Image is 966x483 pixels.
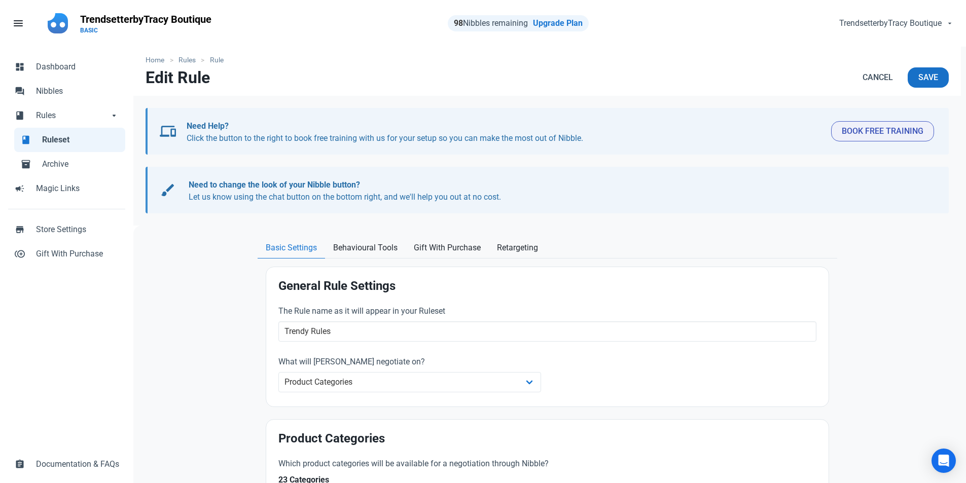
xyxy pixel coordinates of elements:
a: Upgrade Plan [533,18,583,28]
h2: General Rule Settings [278,279,816,293]
span: campaign [15,182,25,193]
span: Basic Settings [266,242,317,254]
span: Behavioural Tools [333,242,398,254]
div: Open Intercom Messenger [932,449,956,473]
a: campaignMagic Links [8,176,125,201]
button: Save [908,67,949,88]
span: inventory_2 [21,158,31,168]
span: Ruleset [42,134,119,146]
span: book [21,134,31,144]
label: The Rule name as it will appear in your Ruleset [278,305,816,317]
span: Nibbles remaining [454,18,528,28]
span: Documentation & FAQs [36,458,119,470]
h1: Edit Rule [146,68,210,87]
a: assignmentDocumentation & FAQs [8,452,125,476]
span: control_point_duplicate [15,248,25,258]
a: TrendsetterbyTracy BoutiqueBASIC [74,8,218,39]
span: TrendsetterbyTracy Boutique [839,17,942,29]
span: Save [918,71,938,84]
span: Store Settings [36,224,119,236]
a: Home [146,55,169,65]
span: Nibbles [36,85,119,97]
a: bookRulesarrow_drop_down [8,103,125,128]
p: BASIC [80,26,211,34]
nav: breadcrumbs [133,47,961,67]
span: forum [15,85,25,95]
a: Cancel [852,67,904,88]
span: devices [160,123,176,139]
button: Book Free Training [831,121,934,141]
span: Magic Links [36,182,119,195]
a: control_point_duplicateGift With Purchase [8,242,125,266]
b: Need Help? [187,121,229,131]
label: What will [PERSON_NAME] negotiate on? [278,356,542,368]
a: storeStore Settings [8,217,125,242]
p: Click the button to the right to book free training with us for your setup so you can make the mo... [187,120,823,144]
h2: Product Categories [278,432,816,445]
a: bookRuleset [14,128,125,152]
span: Gift With Purchase [414,242,481,254]
b: Need to change the look of your Nibble button? [189,180,360,190]
span: store [15,224,25,234]
button: TrendsetterbyTracy Boutique [831,13,960,33]
span: book [15,109,25,120]
span: assignment [15,458,25,468]
span: Dashboard [36,61,119,73]
a: forumNibbles [8,79,125,103]
span: menu [12,17,24,29]
span: Archive [42,158,119,170]
span: dashboard [15,61,25,71]
label: Which product categories will be available for a negotiation through Nibble? [278,458,633,470]
a: dashboardDashboard [8,55,125,79]
p: Let us know using the chat button on the bottom right, and we'll help you out at no cost. [189,179,924,203]
a: inventory_2Archive [14,152,125,176]
span: Rules [36,109,109,122]
span: Gift With Purchase [36,248,119,260]
span: brush [160,182,176,198]
span: Book Free Training [842,125,923,137]
span: arrow_drop_down [109,109,119,120]
a: Rules [173,55,201,65]
span: Cancel [863,71,893,84]
p: TrendsetterbyTracy Boutique [80,12,211,26]
span: Retargeting [497,242,538,254]
strong: 98 [454,18,463,28]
